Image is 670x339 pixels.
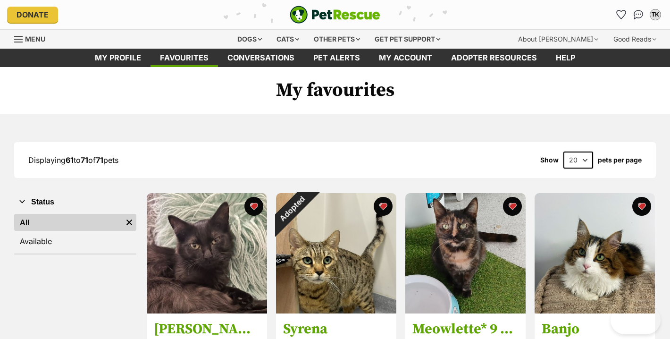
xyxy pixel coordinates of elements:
a: Pet alerts [304,49,369,67]
a: conversations [218,49,304,67]
h3: Syrena [283,321,389,339]
div: Status [14,212,136,254]
div: Cats [270,30,306,49]
strong: 61 [66,155,74,165]
label: pets per page [598,156,642,164]
a: Conversations [631,7,646,22]
strong: 71 [96,155,103,165]
a: Adopter resources [442,49,546,67]
a: Available [14,233,136,250]
a: My profile [85,49,151,67]
div: Adopted [264,181,320,237]
strong: 71 [81,155,88,165]
h3: Meowlette* 9 Lives Project Rescue* [412,321,519,339]
img: logo-e224e6f780fb5917bec1dbf3a21bbac754714ae5b6737aabdf751b685950b380.svg [290,6,380,24]
a: Donate [7,7,58,23]
img: chat-41dd97257d64d25036548639549fe6c8038ab92f7586957e7f3b1b290dea8141.svg [634,10,644,19]
iframe: Help Scout Beacon - Open [611,306,661,334]
img: Syrena [276,193,396,314]
span: Displaying to of pets [28,155,118,165]
div: Other pets [307,30,367,49]
a: Adopted [276,306,396,315]
button: My account [648,7,663,22]
button: Status [14,196,136,208]
a: Favourites [151,49,218,67]
a: Remove filter [122,214,136,231]
div: Dogs [231,30,268,49]
div: Get pet support [368,30,447,49]
a: My account [369,49,442,67]
a: PetRescue [290,6,380,24]
button: favourite [244,197,263,216]
span: Show [540,156,559,164]
button: favourite [503,197,522,216]
a: Help [546,49,585,67]
div: Good Reads [607,30,663,49]
img: Banjo [535,193,655,314]
div: TK [651,10,660,19]
button: favourite [374,197,393,216]
button: favourite [632,197,651,216]
a: Menu [14,30,52,47]
h3: [PERSON_NAME] [154,321,260,339]
span: Menu [25,35,45,43]
img: Gwen [147,193,267,314]
a: Favourites [614,7,629,22]
div: About [PERSON_NAME] [511,30,605,49]
ul: Account quick links [614,7,663,22]
a: All [14,214,122,231]
h3: Banjo [542,321,648,339]
img: Meowlette* 9 Lives Project Rescue* [405,193,526,314]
